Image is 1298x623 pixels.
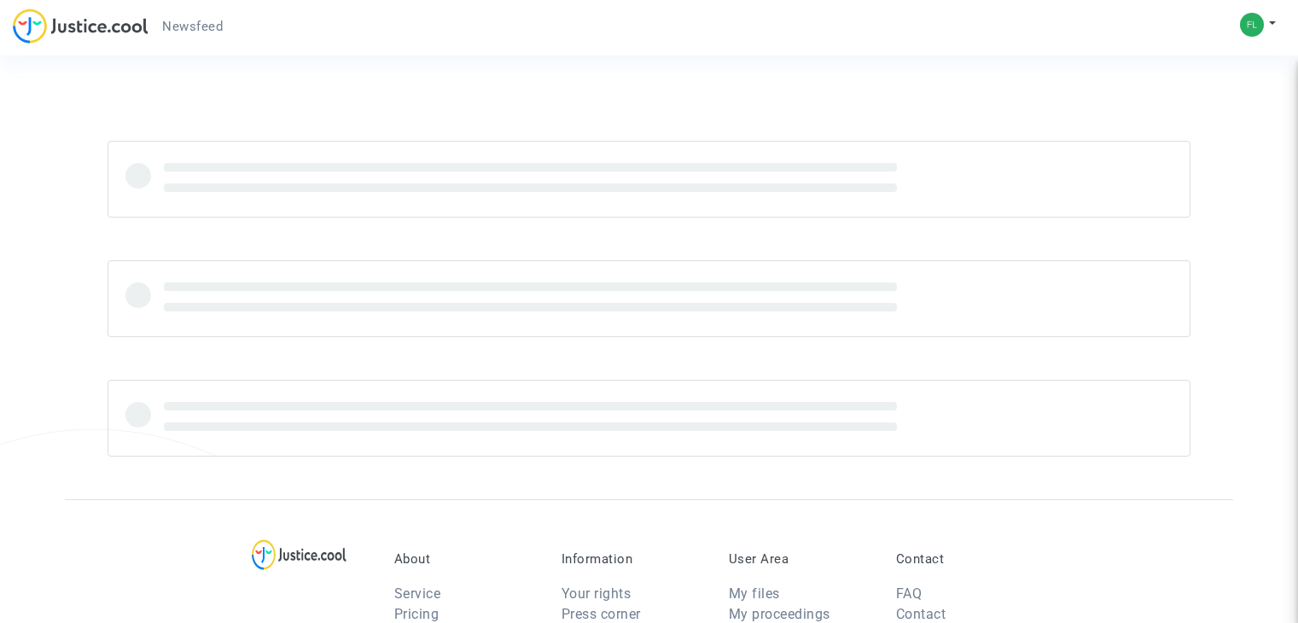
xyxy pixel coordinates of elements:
[896,606,946,622] a: Contact
[162,19,223,34] span: Newsfeed
[13,9,148,44] img: jc-logo.svg
[394,551,536,567] p: About
[562,606,641,622] a: Press corner
[562,551,703,567] p: Information
[394,585,441,602] a: Service
[562,585,632,602] a: Your rights
[729,551,870,567] p: User Area
[729,606,830,622] a: My proceedings
[1240,13,1264,37] img: 27626d57a3ba4a5b969f53e3f2c8e71c
[896,551,1038,567] p: Contact
[394,606,439,622] a: Pricing
[729,585,780,602] a: My files
[148,14,236,39] a: Newsfeed
[896,585,923,602] a: FAQ
[252,539,346,570] img: logo-lg.svg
